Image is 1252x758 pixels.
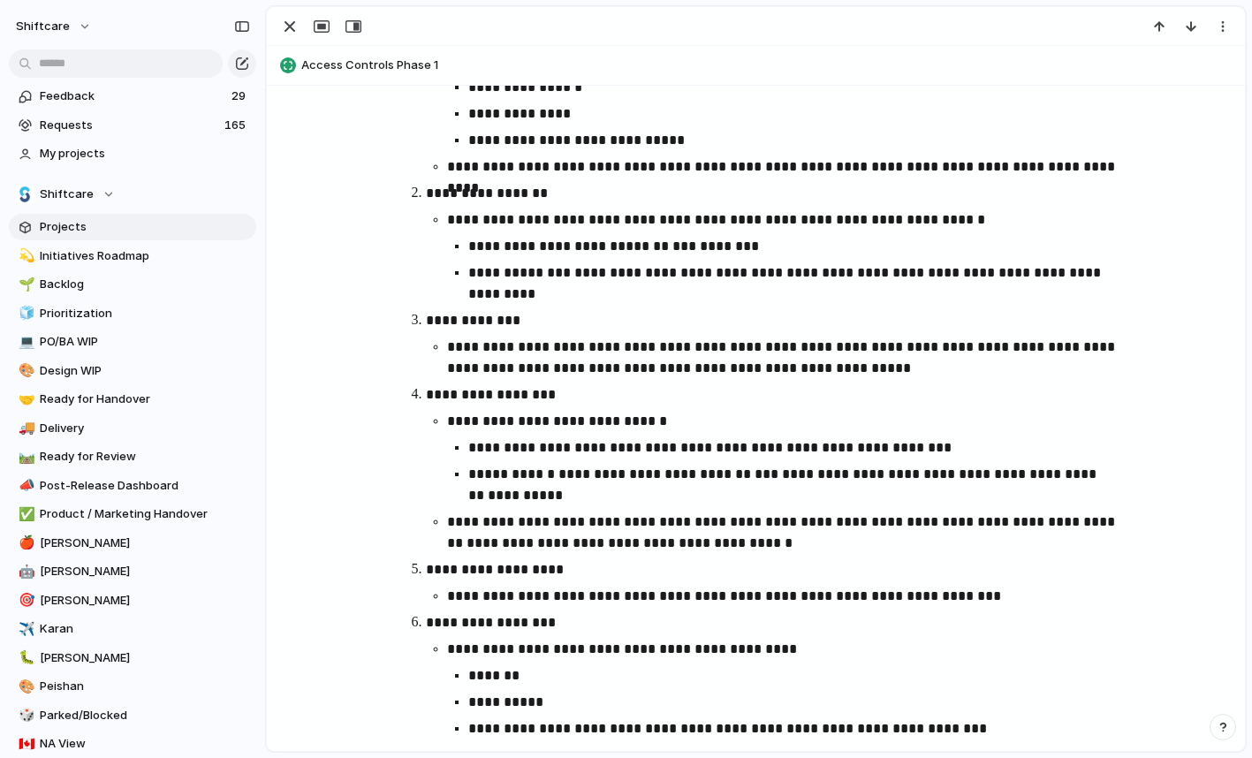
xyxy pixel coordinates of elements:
button: 🌱 [16,276,34,293]
div: 🧊 [19,303,31,323]
button: 📣 [16,477,34,495]
a: 🚚Delivery [9,415,256,442]
span: PO/BA WIP [40,333,250,351]
div: 💫 [19,246,31,266]
a: My projects [9,140,256,167]
div: 🍎 [19,533,31,553]
div: 💻 [19,332,31,352]
span: 165 [224,117,249,134]
div: 🇨🇦 [19,734,31,754]
button: 🐛 [16,649,34,667]
div: 🛤️ [19,447,31,467]
span: Prioritization [40,305,250,322]
div: 🎨 [19,677,31,697]
a: Requests165 [9,112,256,139]
a: Feedback29 [9,83,256,110]
button: 🤝 [16,390,34,408]
span: Access Controls Phase 1 [301,57,1237,74]
span: NA View [40,735,250,753]
button: 🎲 [16,707,34,724]
span: [PERSON_NAME] [40,534,250,552]
button: Access Controls Phase 1 [275,51,1237,80]
a: ✅Product / Marketing Handover [9,501,256,527]
a: 🎲Parked/Blocked [9,702,256,729]
a: ✈️Karan [9,616,256,642]
button: 🚚 [16,420,34,437]
a: 🍎[PERSON_NAME] [9,530,256,557]
button: 💻 [16,333,34,351]
a: 💫Initiatives Roadmap [9,243,256,269]
button: 🛤️ [16,448,34,466]
button: 🍎 [16,534,34,552]
a: 🇨🇦NA View [9,731,256,757]
span: Backlog [40,276,250,293]
button: 💫 [16,247,34,265]
span: [PERSON_NAME] [40,563,250,580]
div: 🚚 [19,418,31,438]
button: 🤖 [16,563,34,580]
div: 🤝 [19,390,31,410]
span: Product / Marketing Handover [40,505,250,523]
button: 🎯 [16,592,34,610]
span: Delivery [40,420,250,437]
div: 🐛 [19,648,31,668]
a: 🐛[PERSON_NAME] [9,645,256,671]
div: ✈️ [19,619,31,640]
button: 🎨 [16,678,34,695]
a: 🤝Ready for Handover [9,386,256,413]
button: 🎨 [16,362,34,380]
a: 🤖[PERSON_NAME] [9,558,256,585]
a: 🛤️Ready for Review [9,443,256,470]
span: My projects [40,145,250,163]
span: Design WIP [40,362,250,380]
span: Feedback [40,87,226,105]
button: ✅ [16,505,34,523]
div: 🎨 [19,360,31,381]
span: shiftcare [16,18,70,35]
div: ✅ [19,504,31,525]
div: 🤖 [19,562,31,582]
span: Ready for Handover [40,390,250,408]
span: Projects [40,218,250,236]
a: Projects [9,214,256,240]
span: 29 [231,87,249,105]
a: 📣Post-Release Dashboard [9,473,256,499]
span: Post-Release Dashboard [40,477,250,495]
span: Parked/Blocked [40,707,250,724]
span: Shiftcare [40,186,94,203]
span: Ready for Review [40,448,250,466]
span: Requests [40,117,219,134]
a: 🧊Prioritization [9,300,256,327]
span: Initiatives Roadmap [40,247,250,265]
a: 🎨Design WIP [9,358,256,384]
span: [PERSON_NAME] [40,649,250,667]
div: 🌱 [19,275,31,295]
span: Karan [40,620,250,638]
a: 🌱Backlog [9,271,256,298]
button: shiftcare [8,12,101,41]
div: 🎯 [19,590,31,610]
div: 📣 [19,475,31,496]
a: 🎯[PERSON_NAME] [9,587,256,614]
a: 💻PO/BA WIP [9,329,256,355]
a: 🎨Peishan [9,673,256,700]
span: [PERSON_NAME] [40,592,250,610]
span: Peishan [40,678,250,695]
